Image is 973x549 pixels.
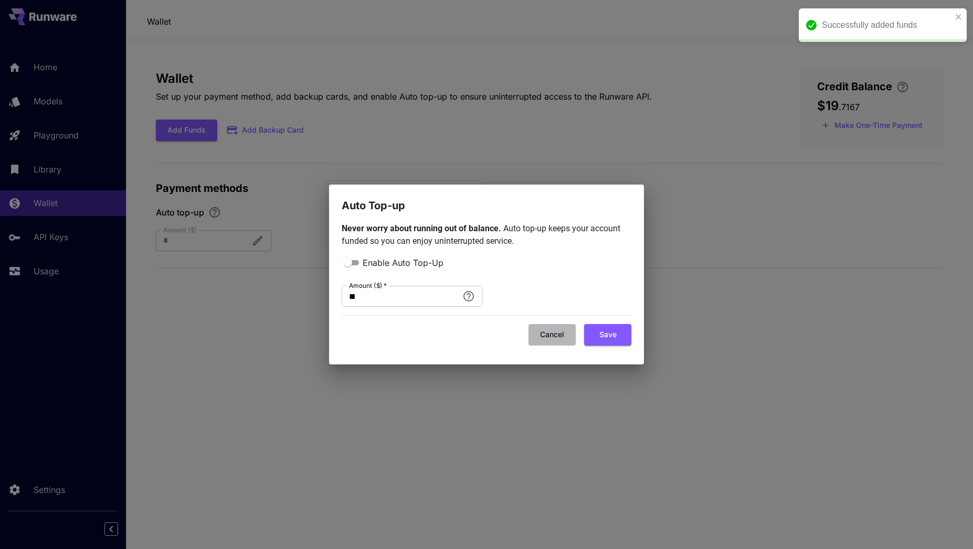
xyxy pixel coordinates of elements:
[363,256,443,269] span: Enable Auto Top-Up
[822,19,952,31] div: Successfully added funds
[342,222,631,247] p: Auto top-up keeps your account funded so you can enjoy uninterrupted service.
[349,281,387,290] label: Amount ($)
[342,223,503,233] span: Never worry about running out of balance.
[528,324,576,346] button: Cancel
[584,324,631,346] button: Save
[955,13,963,21] button: close
[329,185,644,214] h2: Auto Top-up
